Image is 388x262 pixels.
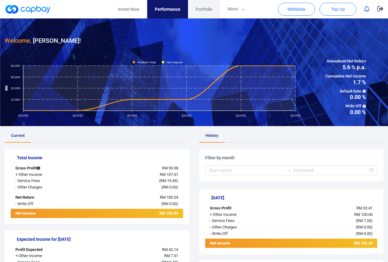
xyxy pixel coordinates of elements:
tspan: Portfolio Total [138,60,156,64]
tspan: [DATE] [291,114,300,117]
span: RM 19.45 [160,178,177,183]
h5: Expected Income for [DATE] [17,236,183,242]
div: ( ) [83,178,183,184]
span: RM 32.41 [356,206,373,210]
tspan: [DATE] [73,114,83,117]
input: End month [293,167,368,174]
div: - Other Charges [11,184,83,191]
span: History [206,133,218,138]
tspan: [DATE] [236,114,246,117]
div: + Other Income [11,253,83,259]
span: RM 182.04 [159,211,178,216]
tspan: [DATE] [18,114,28,117]
div: Net Income [11,210,83,218]
span: 0.00 % [325,109,366,115]
span: RM 93.98 [162,166,178,170]
span: Performance [155,6,180,13]
span: RM 125.36 [354,241,373,245]
span: swap-right [286,168,291,173]
h3: [PERSON_NAME] ! [5,36,81,46]
span: to [286,168,291,173]
tspan: RM [4,85,9,90]
span: Welcome, [5,37,31,44]
span: RM 107.51 [160,172,178,177]
div: ( ) [83,201,183,207]
span: RM 100.00 [354,212,373,217]
span: RM 7.51 [164,253,178,258]
span: RM 7.05 [357,218,371,223]
button: Withdraw [278,3,315,16]
div: Net Return [11,194,83,201]
span: 5.6 % p.a. [325,65,366,70]
span: Write Off [325,103,366,109]
tspan: Net Deposit [167,60,183,64]
tspan: [DATE] [127,114,137,117]
tspan: 40,000 [11,64,20,67]
tspan: [DATE] [182,114,191,117]
span: RM 42.14 [162,247,178,252]
span: 0.00 % [325,94,366,100]
span: Cumulative Net Income [325,73,366,80]
span: Portfolio [196,6,212,13]
div: - Other Charges [205,224,277,231]
div: ( ) [277,224,377,231]
div: Gross Profit [205,205,277,212]
span: RM 0.00 [163,201,177,206]
div: - Write Off [11,201,83,207]
span: RM 0.00 [163,185,177,189]
div: - Service Fees [11,178,83,184]
button: Top Up [319,3,356,16]
span: Current [11,133,25,138]
h5: Filter by month [205,155,378,161]
div: + Other Income [11,172,83,178]
span: RM 0.00 [357,231,371,236]
div: Net Income [205,240,277,248]
tspan: 20,000 [11,86,20,90]
div: - Service Fees [205,218,277,224]
div: - Write Off [205,231,277,237]
span: RM 182.04 [160,195,178,200]
div: Profit Expected [11,247,83,253]
div: + Other Income [205,212,277,218]
span: Top Up [331,6,345,12]
input: Start month [209,167,284,174]
span: Annualised Net Return [325,58,366,65]
tspan: 30,000 [11,75,20,78]
span: RM 0.00 [357,225,371,229]
div: ( ) [277,218,377,224]
h5: [DATE] [211,195,378,200]
span: Default Rate [325,88,366,95]
span: 1.7 % [325,80,366,85]
div: ( ) [277,231,377,237]
h5: Total Income [17,155,183,161]
div: Gross Profit [11,165,83,172]
div: ( ) [83,184,183,191]
tspan: 10,000 [11,97,20,101]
